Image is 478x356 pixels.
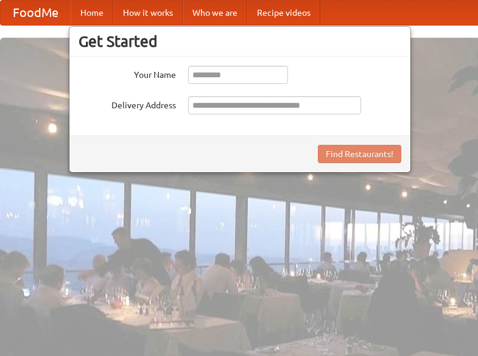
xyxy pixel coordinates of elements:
[1,1,71,25] a: FoodMe
[79,32,401,51] h3: Get Started
[79,96,176,111] label: Delivery Address
[318,145,401,163] button: Find Restaurants!
[79,66,176,81] label: Your Name
[183,1,247,25] a: Who we are
[71,1,113,25] a: Home
[247,1,320,25] a: Recipe videos
[113,1,183,25] a: How it works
